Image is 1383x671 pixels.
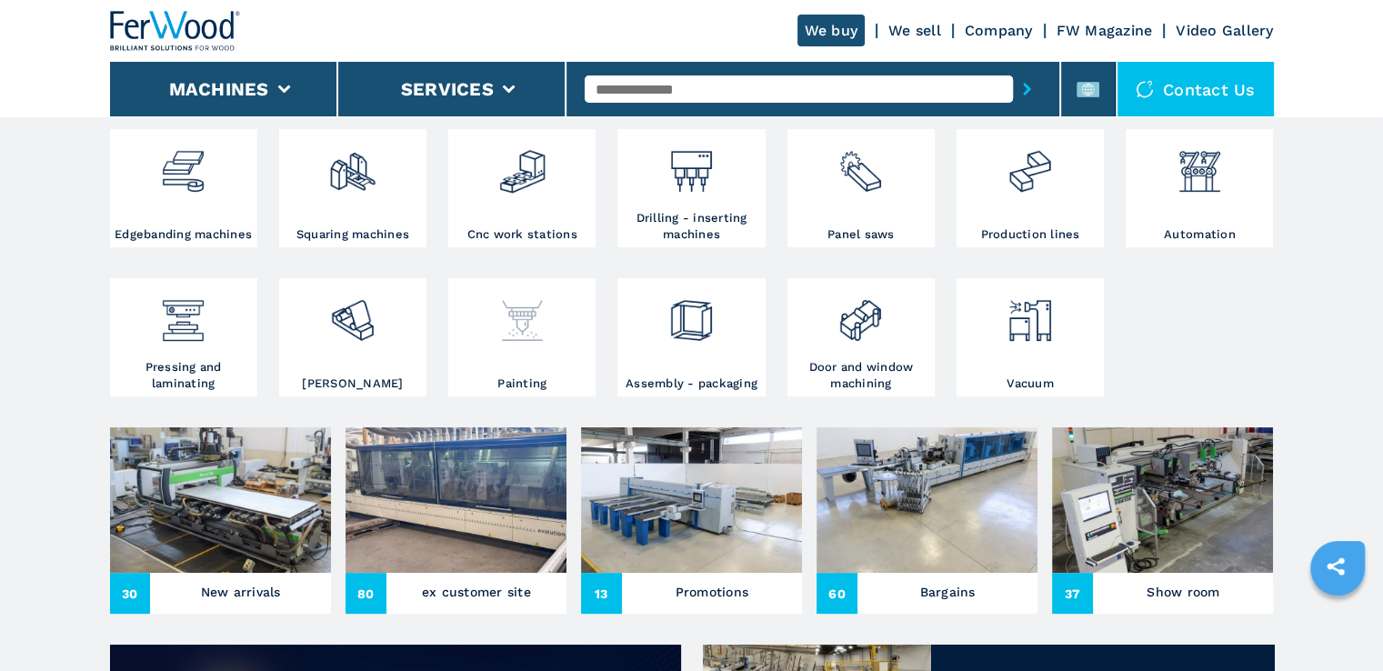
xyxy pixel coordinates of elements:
h3: ex customer site [422,579,531,605]
a: ex customer site80ex customer site [346,427,566,614]
a: sharethis [1313,544,1358,589]
a: Bargains60Bargains [817,427,1037,614]
a: Pressing and laminating [110,278,257,396]
iframe: Chat [1306,589,1369,657]
img: bordatrici_1.png [159,134,207,195]
img: lavorazione_porte_finestre_2.png [837,283,885,345]
img: montaggio_imballaggio_2.png [667,283,716,345]
h3: Squaring machines [296,226,409,243]
img: centro_di_lavoro_cnc_2.png [498,134,546,195]
h3: Assembly - packaging [626,376,757,392]
img: automazione.png [1176,134,1224,195]
a: Assembly - packaging [617,278,765,396]
h3: Automation [1164,226,1236,243]
img: squadratrici_2.png [328,134,376,195]
img: levigatrici_2.png [328,283,376,345]
a: Painting [448,278,596,396]
h3: Bargains [920,579,976,605]
a: We buy [797,15,866,46]
img: Show room [1052,427,1273,573]
a: Drilling - inserting machines [617,129,765,247]
h3: Vacuum [1007,376,1054,392]
h3: Pressing and laminating [115,359,253,392]
h3: Door and window machining [792,359,930,392]
img: foratrici_inseritrici_2.png [667,134,716,195]
h3: Promotions [676,579,749,605]
button: Services [401,78,494,100]
img: Ferwood [110,11,241,51]
a: FW Magazine [1057,22,1153,39]
span: 80 [346,573,386,614]
h3: Show room [1147,579,1219,605]
a: Edgebanding machines [110,129,257,247]
img: verniciatura_1.png [498,283,546,345]
span: 37 [1052,573,1093,614]
h3: Production lines [981,226,1080,243]
a: We sell [888,22,941,39]
div: Contact us [1117,62,1274,116]
img: pressa-strettoia.png [159,283,207,345]
h3: Panel saws [827,226,895,243]
a: Video Gallery [1176,22,1273,39]
a: Door and window machining [787,278,935,396]
h3: [PERSON_NAME] [302,376,403,392]
a: Promotions13Promotions [581,427,802,614]
img: Promotions [581,427,802,573]
button: submit-button [1013,68,1041,110]
img: aspirazione_1.png [1006,283,1054,345]
span: 30 [110,573,151,614]
button: Machines [169,78,269,100]
span: 13 [581,573,622,614]
a: Cnc work stations [448,129,596,247]
a: Automation [1126,129,1273,247]
span: 60 [817,573,857,614]
img: Contact us [1136,80,1154,98]
a: Company [965,22,1033,39]
a: Panel saws [787,129,935,247]
img: New arrivals [110,427,331,573]
img: ex customer site [346,427,566,573]
h3: New arrivals [201,579,281,605]
a: Vacuum [957,278,1104,396]
img: Bargains [817,427,1037,573]
h3: Edgebanding machines [115,226,252,243]
img: sezionatrici_2.png [837,134,885,195]
h3: Drilling - inserting machines [622,210,760,243]
a: Show room37Show room [1052,427,1273,614]
a: Production lines [957,129,1104,247]
a: [PERSON_NAME] [279,278,426,396]
a: New arrivals30New arrivals [110,427,331,614]
img: linee_di_produzione_2.png [1006,134,1054,195]
h3: Cnc work stations [467,226,577,243]
a: Squaring machines [279,129,426,247]
h3: Painting [497,376,546,392]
